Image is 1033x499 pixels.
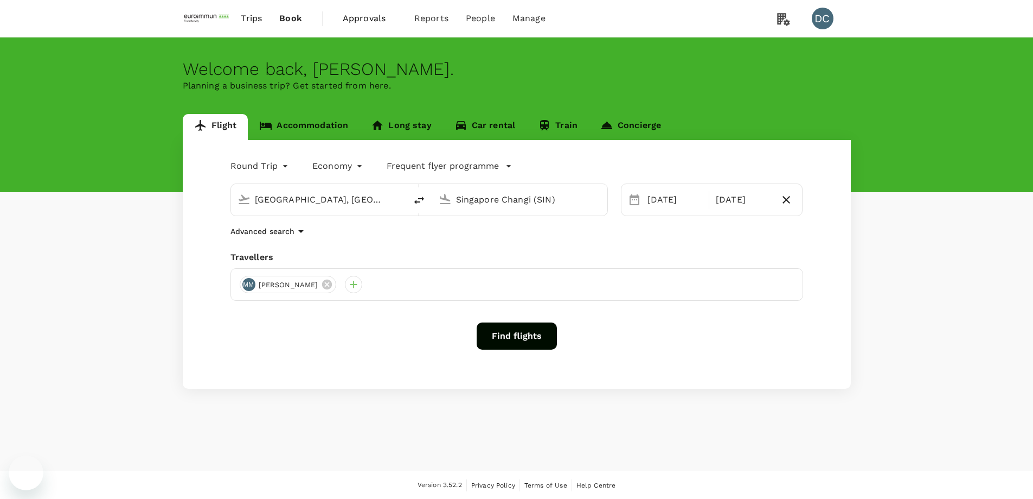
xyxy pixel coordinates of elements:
a: Flight [183,114,248,140]
span: Trips [241,12,262,25]
div: DC [812,8,833,29]
button: delete [406,187,432,213]
div: Travellers [230,251,803,264]
a: Terms of Use [524,479,567,491]
div: Welcome back , [PERSON_NAME] . [183,59,851,79]
span: Help Centre [576,482,616,489]
button: Open [399,198,401,200]
span: Version 3.52.2 [418,480,462,491]
a: Help Centre [576,479,616,491]
p: Advanced search [230,226,294,237]
a: Accommodation [248,114,360,140]
a: Train [527,114,589,140]
button: Advanced search [230,225,307,238]
span: [PERSON_NAME] [252,280,325,290]
a: Car rental [443,114,527,140]
span: Reports [414,12,448,25]
div: [DATE] [643,189,707,211]
span: People [466,12,495,25]
input: Going to [456,191,585,208]
button: Find flights [477,323,557,350]
span: Book [279,12,302,25]
div: Round Trip [230,157,291,175]
span: Approvals [343,12,397,25]
input: Depart from [255,191,383,208]
img: EUROIMMUN (South East Asia) Pte. Ltd. [183,7,233,30]
div: [DATE] [711,189,775,211]
span: Privacy Policy [471,482,515,489]
div: MM[PERSON_NAME] [240,276,337,293]
button: Frequent flyer programme [387,160,512,173]
div: Economy [312,157,365,175]
p: Planning a business trip? Get started from here. [183,79,851,92]
a: Concierge [589,114,672,140]
a: Long stay [360,114,442,140]
button: Open [600,198,602,200]
iframe: Button to launch messaging window [9,456,43,490]
div: MM [242,278,255,291]
a: Privacy Policy [471,479,515,491]
p: Frequent flyer programme [387,160,499,173]
span: Manage [512,12,546,25]
span: Terms of Use [524,482,567,489]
